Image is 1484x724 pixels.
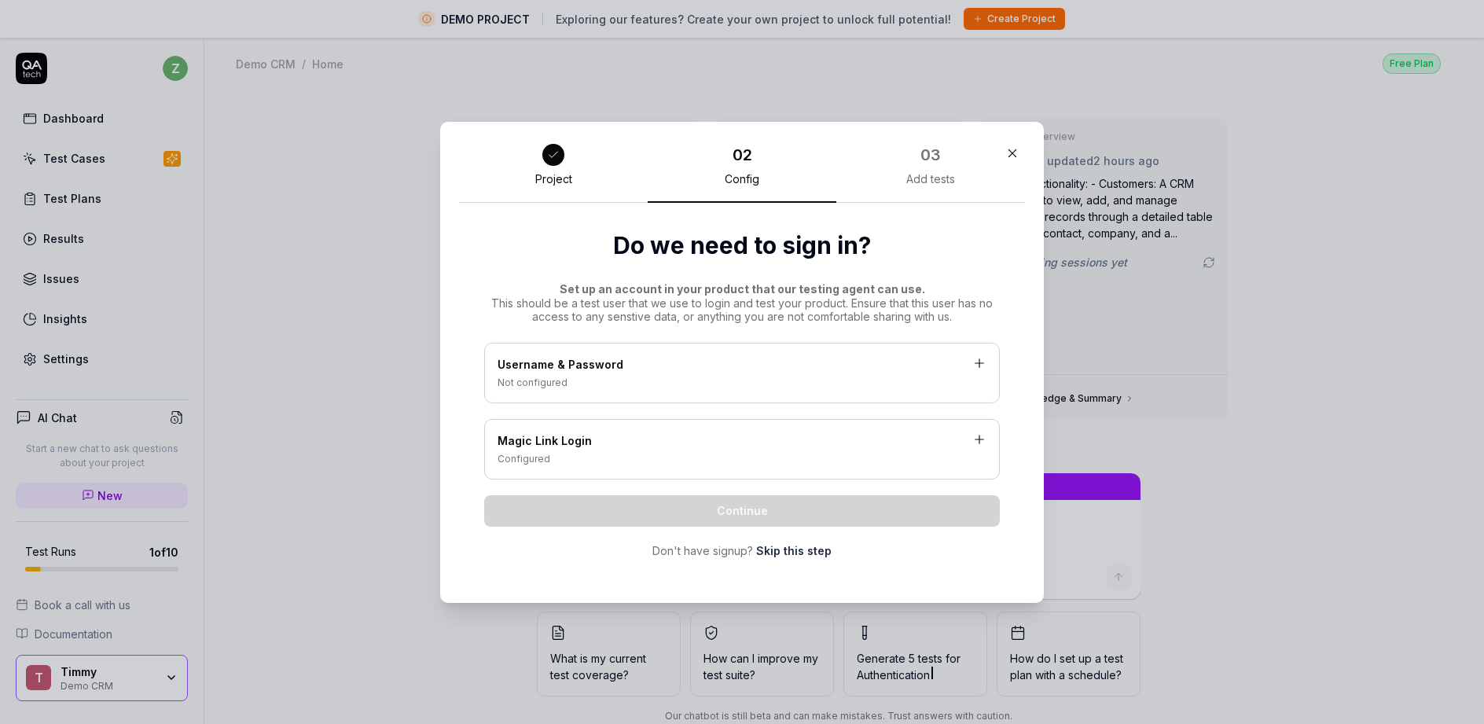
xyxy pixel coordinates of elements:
div: Project [535,172,572,186]
div: Not configured [498,376,986,390]
div: 02 [733,143,752,167]
a: Skip this step [756,542,832,559]
div: Magic Link Login [498,432,986,452]
div: 03 [920,143,941,167]
span: Continue [717,502,768,519]
button: Continue [484,495,1000,527]
button: Close Modal [1000,141,1025,166]
span: Set up an account in your product that our testing agent can use. [560,282,925,296]
div: This should be a test user that we use to login and test your product. Ensure that this user has ... [484,282,1000,324]
span: Don't have signup? [652,542,753,559]
div: Config [725,172,759,186]
div: Username & Password [498,356,986,376]
div: Configured [498,452,986,466]
div: Add tests [906,172,955,186]
h2: Do we need to sign in? [484,228,1000,263]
